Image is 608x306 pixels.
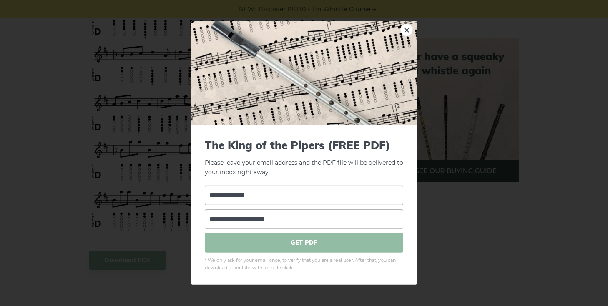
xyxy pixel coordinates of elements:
a: × [400,24,413,36]
span: GET PDF [205,233,403,252]
span: * We only ask for your email once, to verify that you are a real user. After that, you can downlo... [205,256,403,271]
span: The King of the Pipers (FREE PDF) [205,139,403,152]
p: Please leave your email address and the PDF file will be delivered to your inbox right away. [205,139,403,177]
img: Tin Whistle Tab Preview [191,21,417,125]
